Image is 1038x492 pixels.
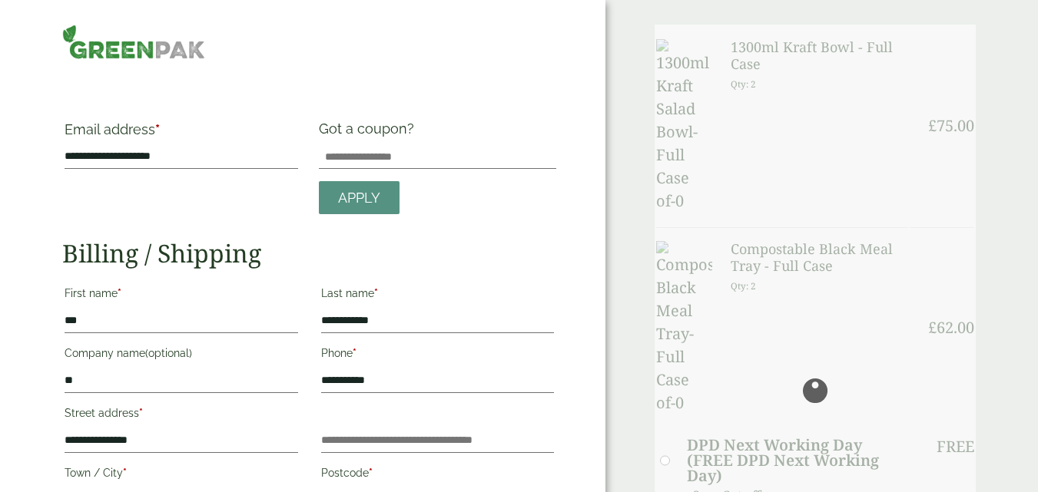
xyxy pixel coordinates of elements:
abbr: required [374,287,378,299]
span: Apply [338,190,380,206]
label: First name [65,282,298,309]
label: Company name [65,342,298,368]
abbr: required [353,347,357,359]
abbr: required [155,121,160,137]
label: Phone [321,342,555,368]
h2: Billing / Shipping [62,239,556,268]
a: Apply [319,181,400,214]
label: Email address [65,123,298,144]
abbr: required [369,467,373,479]
abbr: required [123,467,127,479]
span: (optional) [145,347,192,359]
label: Postcode [321,462,555,488]
label: Got a coupon? [319,121,420,144]
img: GreenPak Supplies [62,25,205,59]
label: Town / City [65,462,298,488]
abbr: required [118,287,121,299]
abbr: required [139,407,143,419]
label: Last name [321,282,555,309]
label: Street address [65,402,298,428]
